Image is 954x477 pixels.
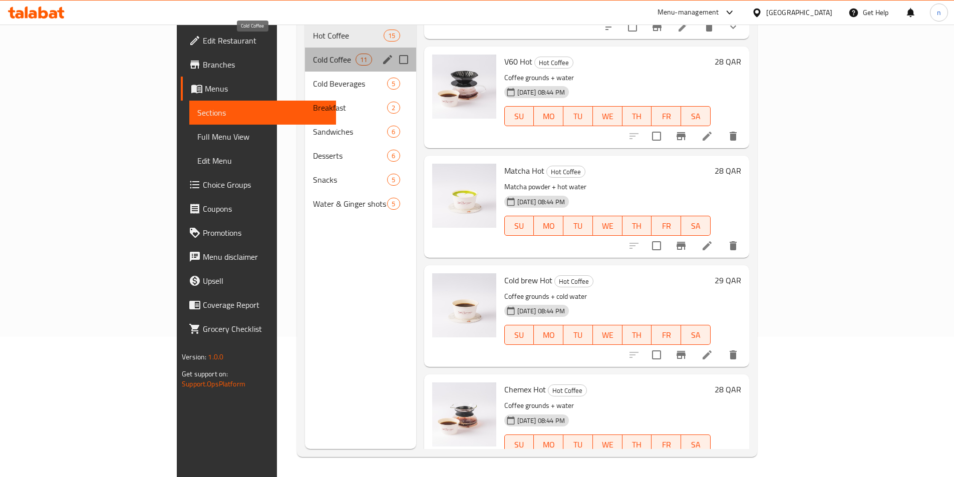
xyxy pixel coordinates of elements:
[681,434,711,454] button: SA
[622,106,652,126] button: TH
[305,48,416,72] div: Cold Coffee11edit
[563,325,593,345] button: TU
[534,434,563,454] button: MO
[356,54,372,66] div: items
[313,174,388,186] span: Snacks
[513,416,569,425] span: [DATE] 08:44 PM
[504,54,532,69] span: V60 Hot
[181,197,336,221] a: Coupons
[681,325,711,345] button: SA
[388,175,399,185] span: 5
[197,155,328,167] span: Edit Menu
[658,7,719,19] div: Menu-management
[181,269,336,293] a: Upsell
[626,219,648,233] span: TH
[203,59,328,71] span: Branches
[313,102,388,114] span: Breakfast
[715,273,741,287] h6: 29 QAR
[203,299,328,311] span: Coverage Report
[181,77,336,101] a: Menus
[681,106,711,126] button: SA
[646,126,667,147] span: Select to update
[181,29,336,53] a: Edit Restaurant
[205,83,328,95] span: Menus
[313,30,384,42] span: Hot Coffee
[669,124,693,148] button: Branch-specific-item
[937,7,941,18] span: n
[181,293,336,317] a: Coverage Report
[563,434,593,454] button: TU
[555,276,593,287] span: Hot Coffee
[203,227,328,239] span: Promotions
[622,216,652,236] button: TH
[534,325,563,345] button: MO
[203,35,328,47] span: Edit Restaurant
[189,125,336,149] a: Full Menu View
[622,434,652,454] button: TH
[189,149,336,173] a: Edit Menu
[313,150,388,162] span: Desserts
[622,325,652,345] button: TH
[547,166,585,178] span: Hot Coffee
[504,106,534,126] button: SU
[593,325,622,345] button: WE
[597,219,618,233] span: WE
[626,328,648,342] span: TH
[388,199,399,209] span: 5
[597,437,618,452] span: WE
[504,181,711,193] p: Matcha powder + hot water
[197,107,328,119] span: Sections
[656,328,677,342] span: FR
[384,31,399,41] span: 15
[305,192,416,216] div: Water & Ginger shots5
[513,88,569,97] span: [DATE] 08:44 PM
[305,20,416,220] nav: Menu sections
[203,203,328,215] span: Coupons
[504,216,534,236] button: SU
[504,290,711,303] p: Coffee grounds + cold water
[181,245,336,269] a: Menu disclaimer
[715,382,741,396] h6: 28 QAR
[701,240,713,252] a: Edit menu item
[313,198,388,210] div: Water & Ginger shots
[305,144,416,168] div: Desserts6
[305,96,416,120] div: Breakfast2
[685,437,707,452] span: SA
[593,434,622,454] button: WE
[513,197,569,207] span: [DATE] 08:44 PM
[534,106,563,126] button: MO
[681,216,711,236] button: SA
[182,350,206,363] span: Version:
[721,124,745,148] button: delete
[504,434,534,454] button: SU
[181,221,336,245] a: Promotions
[538,219,559,233] span: MO
[593,106,622,126] button: WE
[208,350,223,363] span: 1.0.0
[677,21,689,33] a: Edit menu item
[504,399,711,412] p: Coffee grounds + water
[721,234,745,258] button: delete
[597,328,618,342] span: WE
[538,437,559,452] span: MO
[652,325,681,345] button: FR
[388,127,399,137] span: 6
[432,273,496,337] img: Cold brew Hot
[646,235,667,256] span: Select to update
[652,216,681,236] button: FR
[432,55,496,119] img: V60 Hot
[567,437,589,452] span: TU
[504,382,546,397] span: Chemex Hot
[432,382,496,446] img: Chemex Hot
[387,78,400,90] div: items
[384,30,400,42] div: items
[593,216,622,236] button: WE
[669,234,693,258] button: Branch-specific-item
[305,24,416,48] div: Hot Coffee15
[504,72,711,84] p: Coffee grounds + water
[203,275,328,287] span: Upsell
[669,343,693,367] button: Branch-specific-item
[509,219,530,233] span: SU
[189,101,336,125] a: Sections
